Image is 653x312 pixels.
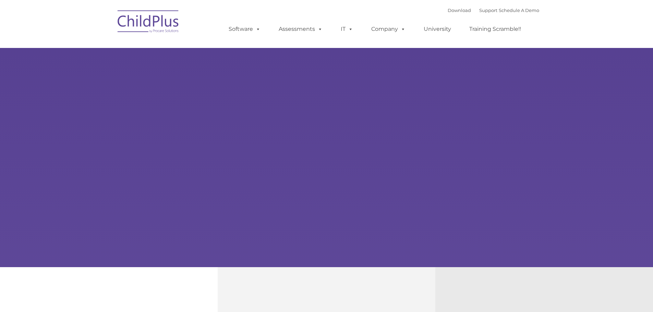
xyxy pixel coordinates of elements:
[448,8,539,13] font: |
[448,8,471,13] a: Download
[479,8,497,13] a: Support
[499,8,539,13] a: Schedule A Demo
[114,5,183,40] img: ChildPlus by Procare Solutions
[222,22,267,36] a: Software
[462,22,528,36] a: Training Scramble!!
[417,22,458,36] a: University
[334,22,360,36] a: IT
[364,22,412,36] a: Company
[272,22,329,36] a: Assessments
